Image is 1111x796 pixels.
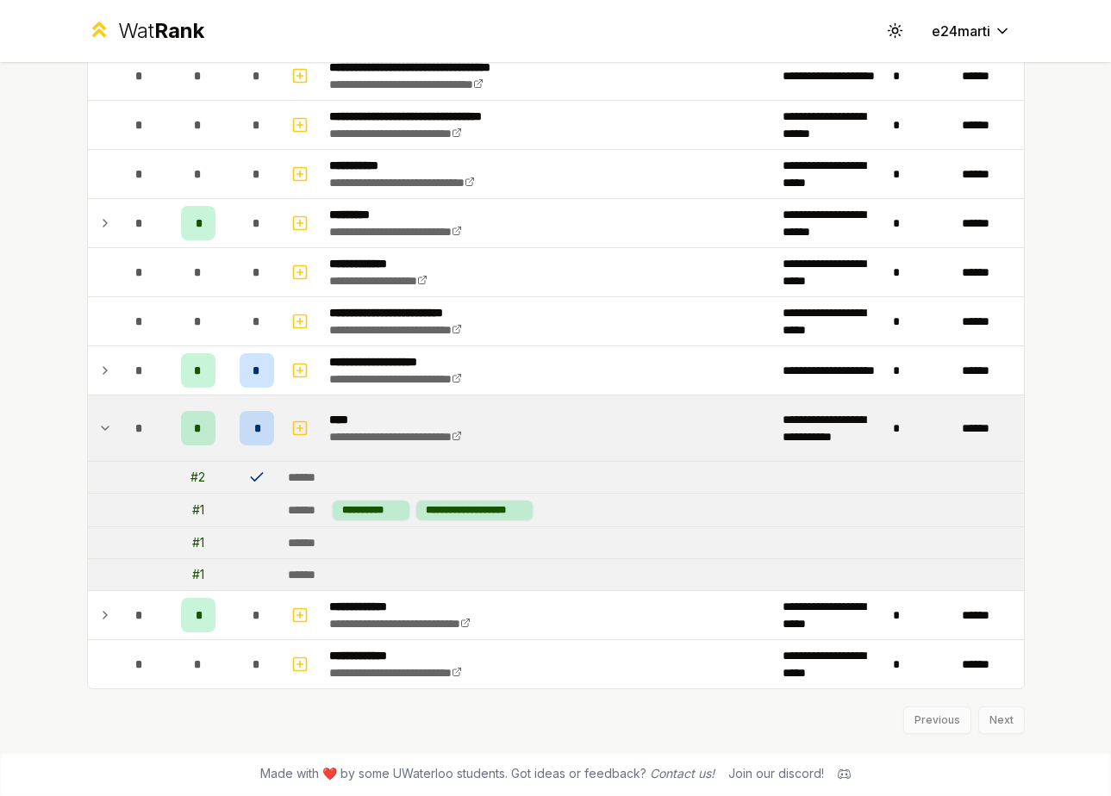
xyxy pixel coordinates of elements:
button: e24marti [918,16,1025,47]
span: e24marti [932,21,990,41]
a: WatRank [87,17,205,45]
span: Made with ❤️ by some UWaterloo students. Got ideas or feedback? [260,765,715,782]
a: Contact us! [650,766,715,780]
div: # 2 [190,469,205,486]
div: Join our discord! [728,765,824,782]
div: # 1 [192,566,204,583]
div: # 1 [192,534,204,551]
div: Wat [118,17,204,45]
div: # 1 [192,501,204,519]
span: Rank [154,18,204,43]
